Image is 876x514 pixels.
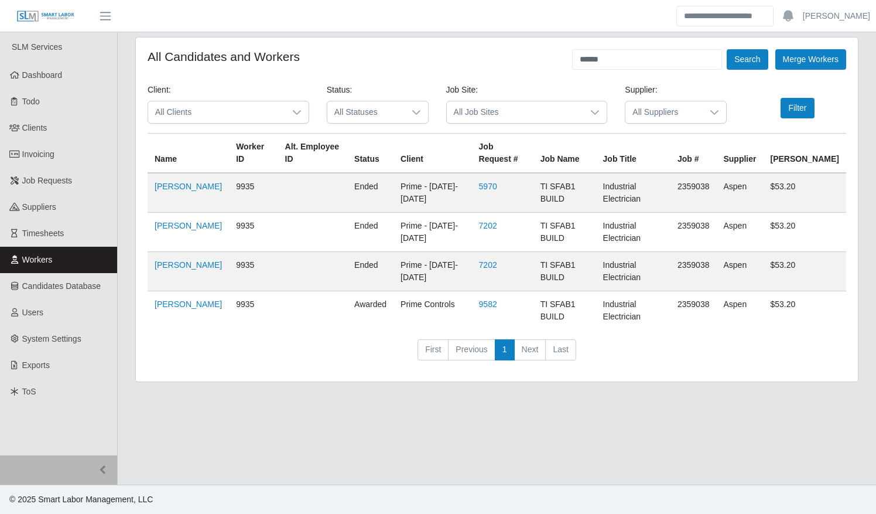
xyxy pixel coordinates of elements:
[22,308,44,317] span: Users
[763,173,846,213] td: $53.20
[347,252,393,291] td: ended
[327,101,405,123] span: All Statuses
[596,134,670,173] th: Job Title
[22,255,53,264] span: Workers
[22,97,40,106] span: Todo
[625,101,703,123] span: All Suppliers
[393,213,472,252] td: Prime - [DATE]-[DATE]
[533,291,596,331] td: TI SFAB1 BUILD
[347,213,393,252] td: ended
[22,149,54,159] span: Invoicing
[625,84,657,96] label: Supplier:
[447,101,584,123] span: All Job Sites
[670,134,717,173] th: Job #
[479,299,497,309] a: 9582
[495,339,515,360] a: 1
[596,252,670,291] td: Industrial Electrician
[22,70,63,80] span: Dashboard
[763,213,846,252] td: $53.20
[155,299,222,309] a: [PERSON_NAME]
[533,213,596,252] td: TI SFAB1 BUILD
[16,10,75,23] img: SLM Logo
[347,134,393,173] th: Status
[22,202,56,212] span: Suppliers
[12,42,62,52] span: SLM Services
[727,49,768,70] button: Search
[716,173,763,213] td: Aspen
[479,221,497,230] a: 7202
[22,360,50,370] span: Exports
[781,98,814,118] button: Filter
[148,101,285,123] span: All Clients
[596,291,670,331] td: Industrial Electrician
[716,252,763,291] td: Aspen
[393,134,472,173] th: Client
[472,134,533,173] th: Job Request #
[22,123,47,132] span: Clients
[670,173,717,213] td: 2359038
[347,173,393,213] td: ended
[479,260,497,270] a: 7202
[229,291,278,331] td: 9935
[229,213,278,252] td: 9935
[155,182,222,191] a: [PERSON_NAME]
[763,252,846,291] td: $53.20
[716,291,763,331] td: Aspen
[22,229,64,238] span: Timesheets
[716,134,763,173] th: Supplier
[148,84,171,96] label: Client:
[533,134,596,173] th: Job Name
[155,221,222,230] a: [PERSON_NAME]
[803,10,870,22] a: [PERSON_NAME]
[393,252,472,291] td: Prime - [DATE]-[DATE]
[393,173,472,213] td: Prime - [DATE]-[DATE]
[327,84,353,96] label: Status:
[347,291,393,331] td: awarded
[763,134,846,173] th: [PERSON_NAME]
[22,387,36,396] span: ToS
[229,252,278,291] td: 9935
[533,252,596,291] td: TI SFAB1 BUILD
[229,173,278,213] td: 9935
[670,252,717,291] td: 2359038
[670,291,717,331] td: 2359038
[22,176,73,185] span: Job Requests
[22,281,101,291] span: Candidates Database
[676,6,774,26] input: Search
[22,334,81,343] span: System Settings
[229,134,278,173] th: Worker ID
[446,84,478,96] label: Job Site:
[155,260,222,270] a: [PERSON_NAME]
[670,213,717,252] td: 2359038
[596,173,670,213] td: Industrial Electrician
[9,495,153,504] span: © 2025 Smart Labor Management, LLC
[763,291,846,331] td: $53.20
[479,182,497,191] a: 5970
[596,213,670,252] td: Industrial Electrician
[775,49,846,70] button: Merge Workers
[148,134,229,173] th: Name
[533,173,596,213] td: TI SFAB1 BUILD
[716,213,763,252] td: Aspen
[393,291,472,331] td: Prime Controls
[148,339,846,370] nav: pagination
[278,134,347,173] th: Alt. Employee ID
[148,49,300,64] h4: All Candidates and Workers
